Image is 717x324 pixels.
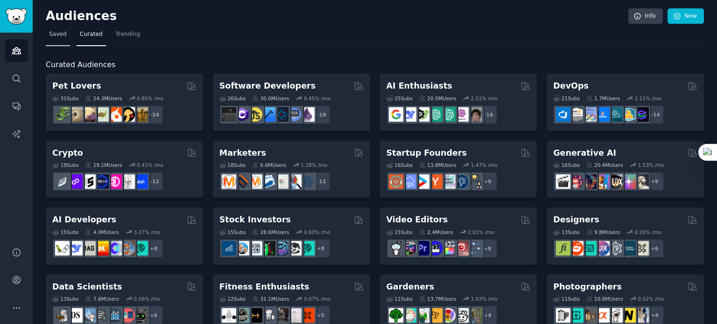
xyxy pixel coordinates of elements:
[402,174,416,189] img: SaaS
[569,308,583,323] img: streetphotography
[389,308,403,323] img: vegetablegardening
[582,308,597,323] img: AnalogCommunity
[300,107,315,122] img: elixir
[553,162,579,168] div: 16 Sub s
[311,172,330,191] div: + 11
[595,308,610,323] img: SonyAlpha
[608,308,623,323] img: canon
[120,241,135,255] img: llmops
[387,147,467,159] h2: Startup Founders
[94,308,109,323] img: dataengineering
[387,229,413,235] div: 15 Sub s
[569,107,583,122] img: AWS_Certified_Experts
[586,162,623,168] div: 20.4M Users
[467,241,482,255] img: postproduction
[628,8,663,24] a: Info
[478,239,498,258] div: + 8
[248,174,262,189] img: AskMarketing
[645,239,664,258] div: + 6
[49,30,67,39] span: Saved
[311,105,330,124] div: + 19
[274,241,288,255] img: StocksAndTrading
[300,174,315,189] img: OnlineMarketing
[94,174,109,189] img: web3
[274,107,288,122] img: reactnative
[52,296,78,302] div: 13 Sub s
[387,281,435,293] h2: Gardeners
[107,241,122,255] img: OpenSourceAI
[81,241,96,255] img: Rag
[219,281,309,293] h2: Fitness Enthusiasts
[116,30,140,39] span: Trending
[134,107,148,122] img: dogbreed
[415,107,429,122] img: AItoolsCatalog
[94,241,109,255] img: MistralAI
[248,107,262,122] img: learnjavascript
[287,308,302,323] img: physicaltherapy
[428,174,443,189] img: ycombinator
[553,147,616,159] h2: Generative AI
[553,281,622,293] h2: Photographers
[387,296,413,302] div: 11 Sub s
[85,229,119,235] div: 4.0M Users
[553,80,589,92] h2: DevOps
[274,174,288,189] img: googleads
[85,95,122,102] div: 24.3M Users
[120,174,135,189] img: CryptoNews
[634,107,649,122] img: PlatformEngineers
[52,281,122,293] h2: Data Scientists
[144,105,163,124] div: + 24
[287,174,302,189] img: MarketingResearch
[621,308,636,323] img: Nikon
[415,174,429,189] img: startup
[235,107,249,122] img: csharp
[120,308,135,323] img: datasets
[569,174,583,189] img: dalle2
[595,174,610,189] img: sdforall
[304,95,330,102] div: 0.45 % /mo
[304,229,330,235] div: 0.60 % /mo
[586,229,620,235] div: 9.8M Users
[553,214,599,226] h2: Designers
[120,107,135,122] img: PetAdvice
[553,229,579,235] div: 13 Sub s
[55,174,70,189] img: ethfinance
[52,229,78,235] div: 15 Sub s
[77,27,106,46] a: Curated
[638,162,664,168] div: 1.53 % /mo
[222,241,236,255] img: dividends
[144,172,163,191] div: + 12
[137,162,163,168] div: 0.41 % /mo
[556,308,570,323] img: analog
[219,214,291,226] h2: Stock Investors
[6,8,27,25] img: GummySearch logo
[107,174,122,189] img: defiblockchain
[387,162,413,168] div: 16 Sub s
[261,174,275,189] img: Emailmarketing
[478,172,498,191] div: + 9
[55,107,70,122] img: herpetology
[454,241,469,255] img: Youtubevideo
[261,308,275,323] img: weightroom
[621,174,636,189] img: starryai
[638,296,664,302] div: 0.52 % /mo
[586,296,623,302] div: 10.8M Users
[52,80,101,92] h2: Pet Lovers
[389,107,403,122] img: GoogleGeminiAI
[556,107,570,122] img: azuredevops
[387,80,452,92] h2: AI Enthusiasts
[634,241,649,255] img: UX_Design
[441,174,456,189] img: indiehackers
[441,241,456,255] img: finalcutpro
[219,80,316,92] h2: Software Developers
[235,174,249,189] img: bigseo
[55,308,70,323] img: MachineLearning
[428,308,443,323] img: GardeningUK
[556,174,570,189] img: aivideo
[419,229,453,235] div: 2.4M Users
[222,174,236,189] img: content_marketing
[402,241,416,255] img: editors
[402,308,416,323] img: succulents
[402,107,416,122] img: DeepSeek
[252,162,286,168] div: 6.6M Users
